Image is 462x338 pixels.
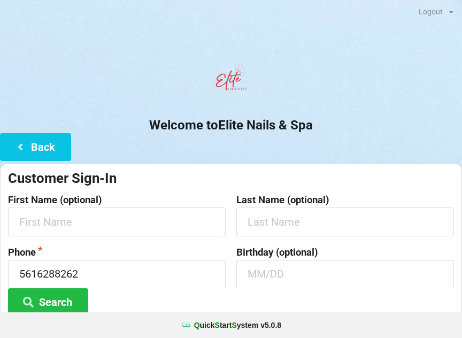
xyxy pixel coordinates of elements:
[210,58,252,101] img: EliteNailsSpa-Logo1.png
[236,247,454,258] label: Birthday (optional)
[181,320,191,331] img: favicon.ico
[236,208,454,236] input: Last Name
[8,195,226,205] label: First Name (optional)
[8,288,88,316] button: Search
[8,170,454,187] div: Customer Sign-In
[8,260,226,288] input: 1234567890
[419,8,443,16] div: Logout
[232,321,236,329] span: S
[8,208,226,236] input: First Name
[215,321,220,329] span: S
[236,260,454,288] input: MM/DD
[8,247,226,258] label: Phone
[194,321,200,329] span: Q
[236,195,454,205] label: Last Name (optional)
[194,320,281,331] b: uick tart ystem v 5.0.8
